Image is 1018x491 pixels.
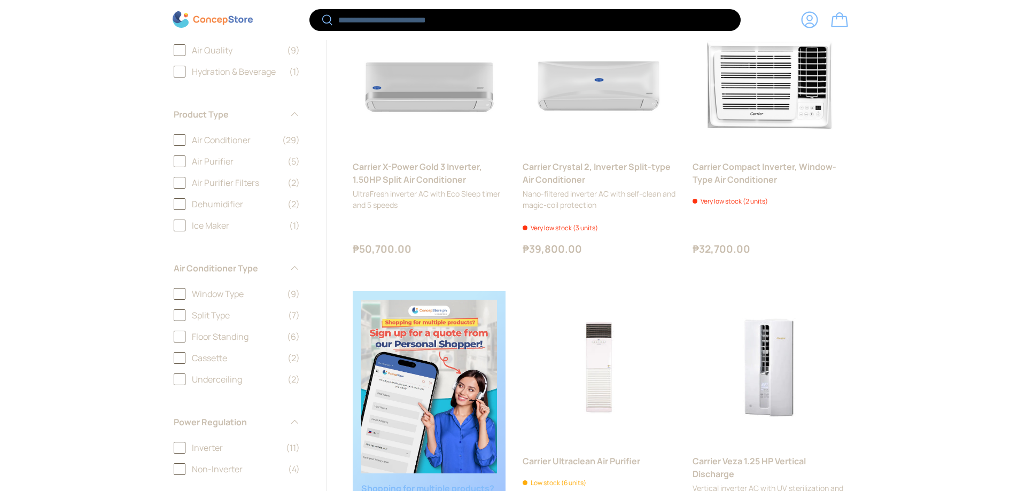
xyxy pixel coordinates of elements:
span: Non-Inverter [192,463,282,476]
a: Carrier Ultraclean Air Purifier [523,455,675,467]
a: Carrier Veza 1.25 HP Vertical Discharge [693,455,845,480]
span: Underceiling [192,373,281,386]
span: (2) [287,176,300,189]
span: (29) [282,134,300,146]
img: ConcepStore [173,12,253,28]
span: (5) [287,155,300,168]
span: Cassette [192,352,281,364]
span: (4) [288,463,300,476]
summary: Power Regulation [174,403,300,441]
a: Carrier Crystal 2, Inverter Split-type Air Conditioner [523,160,675,186]
span: (11) [286,441,300,454]
span: Ice Maker [192,219,283,232]
span: Product Type [174,108,283,121]
span: (6) [287,330,300,343]
a: Carrier Compact Inverter, Window-Type Air Conditioner [693,160,845,186]
span: Inverter [192,441,279,454]
span: (2) [287,352,300,364]
summary: Air Conditioner Type [174,249,300,287]
span: Window Type [192,287,281,300]
span: Power Regulation [174,416,283,428]
span: (9) [287,287,300,300]
span: Split Type [192,309,282,322]
span: Air Purifier Filters [192,176,281,189]
span: (1) [289,65,300,78]
span: (2) [287,373,300,386]
span: Dehumidifier [192,198,281,211]
span: (1) [289,219,300,232]
summary: Product Type [174,95,300,134]
span: Air Purifier [192,155,281,168]
a: Carrier X-Power Gold 3 Inverter, 1.50HP Split Air Conditioner [353,160,506,186]
span: (2) [287,198,300,211]
span: Air Conditioner [192,134,276,146]
span: Air Quality [192,44,281,57]
a: Carrier Veza 1.25 HP Vertical Discharge [693,291,845,444]
a: Carrier Ultraclean Air Purifier [523,291,675,444]
span: (7) [288,309,300,322]
span: (9) [287,44,300,57]
span: Hydration & Beverage [192,65,283,78]
span: Floor Standing [192,330,281,343]
span: Air Conditioner Type [174,262,283,275]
